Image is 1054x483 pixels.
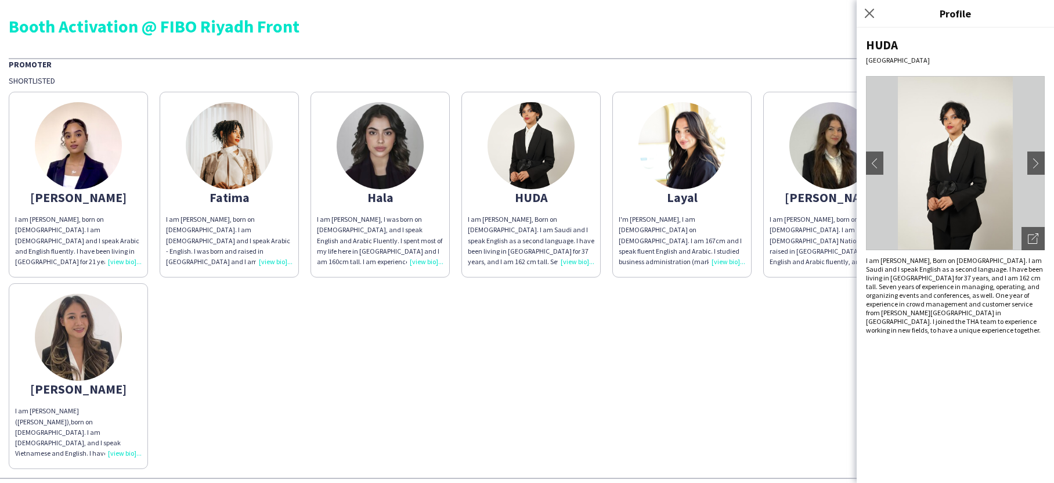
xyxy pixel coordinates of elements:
div: I am [PERSON_NAME], born on [DEMOGRAPHIC_DATA]. I am [DEMOGRAPHIC_DATA] and I speak Arabic - Engl... [166,214,293,267]
div: I am [PERSON_NAME], Born on [DEMOGRAPHIC_DATA]. I am Saudi and I speak English as a second langua... [866,256,1045,334]
div: Open photos pop-in [1021,227,1045,250]
div: [PERSON_NAME] [770,192,896,203]
div: I am [PERSON_NAME] ([PERSON_NAME]),born on [DEMOGRAPHIC_DATA]. I am [DEMOGRAPHIC_DATA], and I spe... [15,406,142,459]
h3: Profile [857,6,1054,21]
div: HUDA [468,192,594,203]
img: thumb-87409d05-46af-40af-9899-955743dc9a37.jpg [638,102,725,189]
img: thumb-688f61204bd1d.jpeg [337,102,424,189]
div: I'm [PERSON_NAME], I am [DEMOGRAPHIC_DATA] on [DEMOGRAPHIC_DATA]. I am 167cm and I speak fluent E... [619,214,745,267]
img: thumb-95467222-ab08-4455-9779-c5210cb3d739.jpg [186,102,273,189]
div: I am [PERSON_NAME], Born on [DEMOGRAPHIC_DATA]. I am Saudi and I speak English as a second langua... [468,214,594,267]
div: Shortlisted [9,75,1045,86]
div: Hala [317,192,443,203]
div: Layal [619,192,745,203]
img: thumb-67d6ede020a46.jpeg [35,102,122,189]
div: I am [PERSON_NAME], born on [DEMOGRAPHIC_DATA]. I am [DEMOGRAPHIC_DATA] National and I was raised... [770,214,896,267]
div: I am [PERSON_NAME], I was born on [DEMOGRAPHIC_DATA], and I speak English and Arabic Fluently. I ... [317,214,443,267]
div: [GEOGRAPHIC_DATA] [866,56,1045,64]
div: I am [PERSON_NAME], born on [DEMOGRAPHIC_DATA]. I am [DEMOGRAPHIC_DATA] and I speak Arabic and En... [15,214,142,267]
div: Promoter [9,58,1045,70]
img: thumb-2b763e0a-21e2-4282-8644-47bafa86ac33.jpg [488,102,575,189]
div: HUDA [866,37,1045,53]
div: Booth Activation @ FIBO Riyadh Front [9,17,1045,35]
img: thumb-6734f93174a22.jpg [35,294,122,381]
div: Fatima [166,192,293,203]
div: [PERSON_NAME] [15,192,142,203]
img: Crew avatar or photo [866,76,1045,250]
img: thumb-68af201b42f64.jpeg [789,102,876,189]
div: [PERSON_NAME] [15,384,142,394]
